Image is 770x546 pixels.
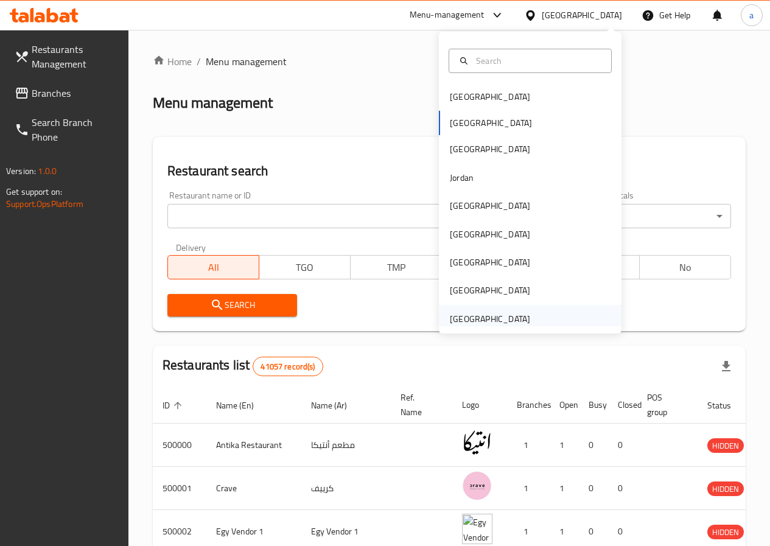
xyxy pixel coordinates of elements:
[507,424,550,467] td: 1
[601,204,731,228] div: All
[707,525,744,539] span: HIDDEN
[6,184,62,200] span: Get support on:
[707,398,747,413] span: Status
[707,482,744,496] span: HIDDEN
[259,255,351,279] button: TGO
[579,424,608,467] td: 0
[167,294,298,317] button: Search
[5,79,128,108] a: Branches
[177,298,288,313] span: Search
[707,439,744,453] span: HIDDEN
[462,427,492,458] img: Antika Restaurant
[712,352,741,381] div: Export file
[311,398,363,413] span: Name (Ar)
[550,387,579,424] th: Open
[355,259,437,276] span: TMP
[401,390,438,419] span: Ref. Name
[216,398,270,413] span: Name (En)
[608,387,637,424] th: Closed
[264,259,346,276] span: TGO
[6,196,83,212] a: Support.OpsPlatform
[32,86,119,100] span: Branches
[206,54,287,69] span: Menu management
[450,199,530,212] div: [GEOGRAPHIC_DATA]
[550,424,579,467] td: 1
[462,514,492,544] img: Egy Vendor 1
[647,390,683,419] span: POS group
[253,357,323,376] div: Total records count
[579,387,608,424] th: Busy
[153,424,206,467] td: 500000
[197,54,201,69] li: /
[608,467,637,510] td: 0
[410,8,485,23] div: Menu-management
[206,467,301,510] td: Crave
[542,9,622,22] div: [GEOGRAPHIC_DATA]
[450,90,530,103] div: [GEOGRAPHIC_DATA]
[167,162,731,180] h2: Restaurant search
[167,204,442,228] input: Search for restaurant name or ID..
[639,255,731,279] button: No
[452,387,507,424] th: Logo
[550,467,579,510] td: 1
[253,361,322,373] span: 41057 record(s)
[450,228,530,241] div: [GEOGRAPHIC_DATA]
[38,163,57,179] span: 1.0.0
[507,467,550,510] td: 1
[176,243,206,251] label: Delivery
[707,438,744,453] div: HIDDEN
[5,108,128,152] a: Search Branch Phone
[350,255,442,279] button: TMP
[507,387,550,424] th: Branches
[579,467,608,510] td: 0
[153,467,206,510] td: 500001
[167,255,259,279] button: All
[6,163,36,179] span: Version:
[471,54,604,68] input: Search
[608,424,637,467] td: 0
[5,35,128,79] a: Restaurants Management
[32,42,119,71] span: Restaurants Management
[462,471,492,501] img: Crave
[153,54,746,69] nav: breadcrumb
[163,356,323,376] h2: Restaurants list
[153,54,192,69] a: Home
[32,115,119,144] span: Search Branch Phone
[450,171,474,184] div: Jordan
[645,259,726,276] span: No
[450,256,530,269] div: [GEOGRAPHIC_DATA]
[450,312,530,326] div: [GEOGRAPHIC_DATA]
[450,284,530,297] div: [GEOGRAPHIC_DATA]
[749,9,754,22] span: a
[301,467,391,510] td: كرييف
[173,259,254,276] span: All
[163,398,186,413] span: ID
[450,142,530,156] div: [GEOGRAPHIC_DATA]
[206,424,301,467] td: Antika Restaurant
[301,424,391,467] td: مطعم أنتيكا
[153,93,273,113] h2: Menu management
